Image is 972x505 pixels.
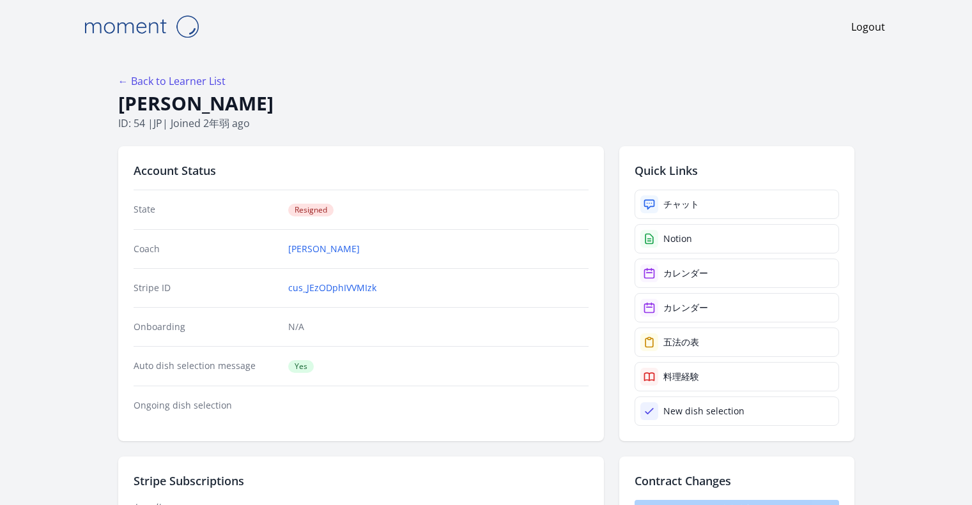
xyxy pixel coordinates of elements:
h2: Stripe Subscriptions [134,472,589,490]
img: Moment [77,10,205,43]
a: チャット [635,190,839,219]
span: Resigned [288,204,334,216]
dt: Stripe ID [134,282,279,294]
a: New dish selection [635,396,839,426]
dt: Onboarding [134,320,279,333]
a: カレンダー [635,293,839,322]
div: カレンダー [663,301,708,314]
a: 五法の表 [635,328,839,357]
div: 五法の表 [663,336,699,349]
a: Notion [635,224,839,253]
h2: Contract Changes [635,472,839,490]
a: [PERSON_NAME] [288,243,360,255]
h2: Account Status [134,162,589,179]
p: ID: 54 | | Joined 2年弱 ago [118,116,854,131]
span: Yes [288,360,314,373]
a: ← Back to Learner List [118,74,226,88]
a: カレンダー [635,259,839,288]
a: Logout [851,19,885,34]
dt: Coach [134,243,279,255]
dt: Auto dish selection message [134,359,279,373]
a: 料理経験 [635,362,839,391]
div: Notion [663,232,692,245]
a: cus_JEzODphIVVMIzk [288,282,376,294]
div: カレンダー [663,267,708,280]
dt: Ongoing dish selection [134,399,279,412]
p: N/A [288,320,588,333]
span: jp [153,116,162,130]
h1: [PERSON_NAME] [118,91,854,116]
div: 料理経験 [663,370,699,383]
div: チャット [663,198,699,211]
div: New dish selection [663,405,744,418]
h2: Quick Links [635,162,839,179]
dt: State [134,203,279,216]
